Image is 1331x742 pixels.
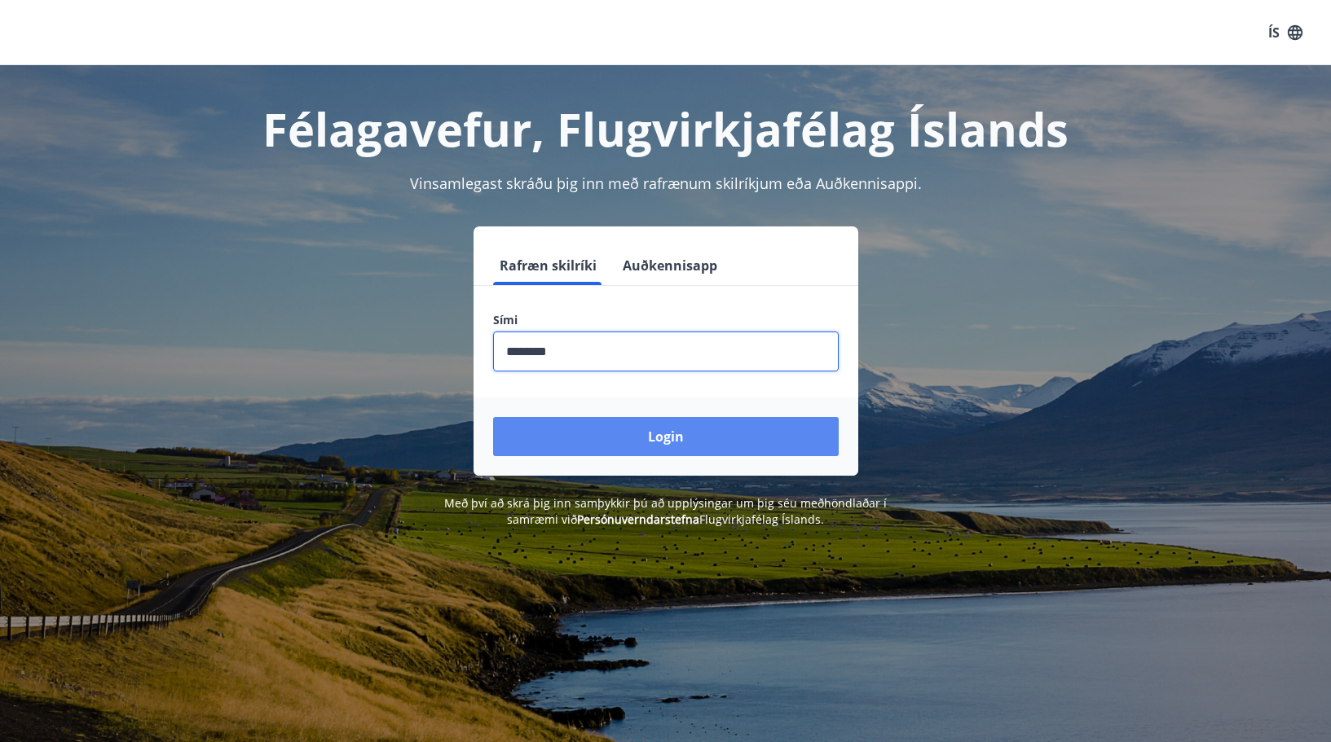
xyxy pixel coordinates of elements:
button: Auðkennisapp [616,246,724,285]
a: Persónuverndarstefna [577,511,699,527]
button: ÍS [1259,18,1311,47]
span: Með því að skrá þig inn samþykkir þú að upplýsingar um þig séu meðhöndlaðar í samræmi við Flugvir... [444,495,887,527]
h1: Félagavefur, Flugvirkjafélag Íslands [99,98,1233,160]
button: Login [493,417,839,456]
label: Sími [493,312,839,328]
button: Rafræn skilríki [493,246,603,285]
span: Vinsamlegast skráðu þig inn með rafrænum skilríkjum eða Auðkennisappi. [410,173,922,193]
